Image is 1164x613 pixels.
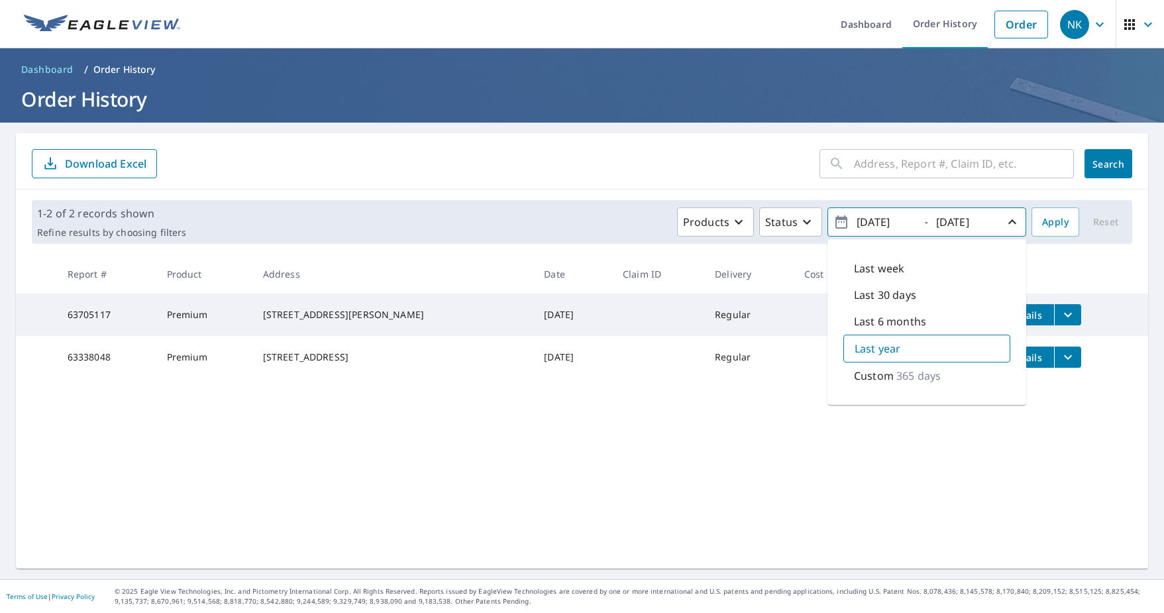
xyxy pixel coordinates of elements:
[704,336,793,378] td: Regular
[854,260,904,276] p: Last week
[896,368,941,384] p: 365 days
[833,211,1020,234] span: -
[612,254,704,294] th: Claim ID
[843,255,1010,282] div: Last week
[16,59,1148,80] nav: breadcrumb
[855,341,900,357] p: Last year
[37,227,186,239] p: Refine results by choosing filters
[156,254,252,294] th: Product
[57,336,156,378] td: 63338048
[533,336,612,378] td: [DATE]
[1054,304,1081,325] button: filesDropdownBtn-63705117
[37,205,186,221] p: 1-2 of 2 records shown
[533,254,612,294] th: Date
[57,294,156,336] td: 63705117
[156,336,252,378] td: Premium
[24,15,180,34] img: EV Logo
[1042,214,1069,231] span: Apply
[853,211,918,233] input: yyyy/mm/dd
[854,287,916,303] p: Last 30 days
[794,254,864,294] th: Cost
[16,59,79,80] a: Dashboard
[932,211,997,233] input: yyyy/mm/dd
[765,214,798,230] p: Status
[994,11,1048,38] a: Order
[52,592,95,601] a: Privacy Policy
[1032,207,1079,237] button: Apply
[57,254,156,294] th: Report #
[263,308,523,321] div: [STREET_ADDRESS][PERSON_NAME]
[843,362,1010,389] div: Custom365 days
[704,294,793,336] td: Regular
[93,63,156,76] p: Order History
[7,592,48,601] a: Terms of Use
[84,62,88,78] li: /
[252,254,534,294] th: Address
[759,207,822,237] button: Status
[1085,149,1132,178] button: Search
[854,368,894,384] p: Custom
[794,336,864,378] td: $0.00
[843,308,1010,335] div: Last 6 months
[1054,347,1081,368] button: filesDropdownBtn-63338048
[263,351,523,364] div: [STREET_ADDRESS]
[827,207,1026,237] button: -
[843,335,1010,362] div: Last year
[156,294,252,336] td: Premium
[794,294,864,336] td: $0.00
[854,145,1074,182] input: Address, Report #, Claim ID, etc.
[1060,10,1089,39] div: NK
[854,313,926,329] p: Last 6 months
[683,214,729,230] p: Products
[7,592,95,600] p: |
[533,294,612,336] td: [DATE]
[704,254,793,294] th: Delivery
[115,586,1157,606] p: © 2025 Eagle View Technologies, Inc. and Pictometry International Corp. All Rights Reserved. Repo...
[677,207,754,237] button: Products
[843,282,1010,308] div: Last 30 days
[65,156,146,171] p: Download Excel
[32,149,157,178] button: Download Excel
[21,63,74,76] span: Dashboard
[16,85,1148,113] h1: Order History
[1095,158,1122,170] span: Search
